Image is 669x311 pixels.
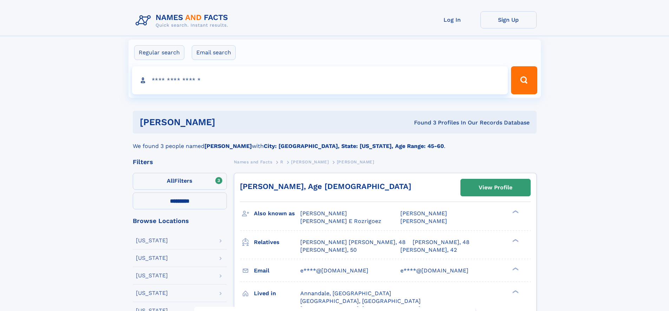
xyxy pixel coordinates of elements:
[424,11,480,28] a: Log In
[254,208,300,219] h3: Also known as
[254,265,300,277] h3: Email
[337,160,374,164] span: [PERSON_NAME]
[300,238,406,246] a: [PERSON_NAME] [PERSON_NAME], 48
[400,218,447,224] span: [PERSON_NAME]
[479,180,512,196] div: View Profile
[254,288,300,299] h3: Lived in
[136,290,168,296] div: [US_STATE]
[400,210,447,217] span: [PERSON_NAME]
[511,66,537,94] button: Search Button
[133,159,227,165] div: Filters
[413,238,470,246] a: [PERSON_NAME], 48
[240,182,411,191] a: [PERSON_NAME], Age [DEMOGRAPHIC_DATA]
[132,66,508,94] input: search input
[291,160,329,164] span: [PERSON_NAME]
[315,119,530,127] div: Found 3 Profiles In Our Records Database
[280,157,283,166] a: R
[400,246,457,254] a: [PERSON_NAME], 42
[134,45,184,60] label: Regular search
[480,11,537,28] a: Sign Up
[133,218,227,224] div: Browse Locations
[280,160,283,164] span: R
[254,236,300,248] h3: Relatives
[511,238,519,243] div: ❯
[300,218,381,224] span: [PERSON_NAME] E Rozrigoez
[192,45,236,60] label: Email search
[511,210,519,214] div: ❯
[167,177,174,184] span: All
[140,118,315,127] h1: [PERSON_NAME]
[264,143,444,149] b: City: [GEOGRAPHIC_DATA], State: [US_STATE], Age Range: 45-60
[300,210,347,217] span: [PERSON_NAME]
[133,11,234,30] img: Logo Names and Facts
[300,298,421,304] span: [GEOGRAPHIC_DATA], [GEOGRAPHIC_DATA]
[133,173,227,190] label: Filters
[291,157,329,166] a: [PERSON_NAME]
[300,246,357,254] a: [PERSON_NAME], 50
[133,134,537,150] div: We found 3 people named with .
[136,273,168,278] div: [US_STATE]
[511,289,519,294] div: ❯
[204,143,252,149] b: [PERSON_NAME]
[136,238,168,243] div: [US_STATE]
[300,290,391,297] span: Annandale, [GEOGRAPHIC_DATA]
[461,179,530,196] a: View Profile
[234,157,273,166] a: Names and Facts
[511,266,519,271] div: ❯
[136,255,168,261] div: [US_STATE]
